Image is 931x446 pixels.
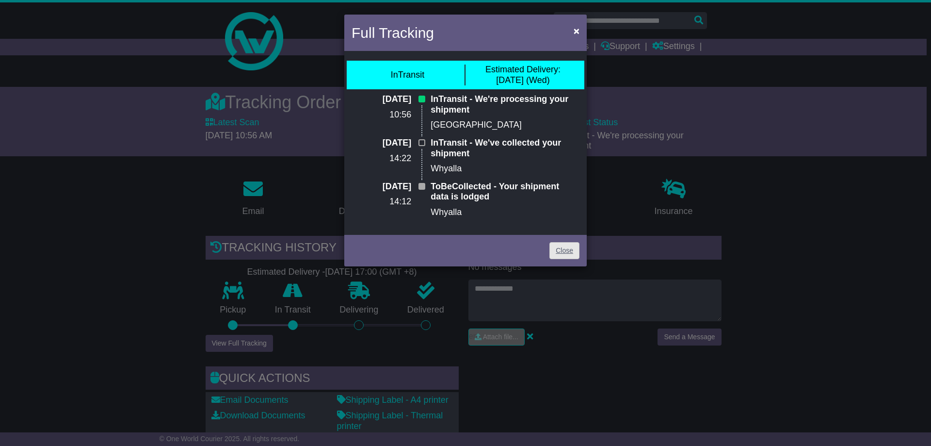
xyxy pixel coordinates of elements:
p: InTransit - We've collected your shipment [431,138,579,159]
span: Estimated Delivery: [485,65,561,74]
span: × [574,25,579,36]
p: ToBeCollected - Your shipment data is lodged [431,182,579,202]
p: [DATE] [352,138,411,149]
p: [GEOGRAPHIC_DATA] [431,120,579,131]
button: Close [569,21,584,41]
p: 14:12 [352,197,411,207]
p: [DATE] [352,94,411,105]
p: Whyalla [431,207,579,218]
p: InTransit - We're processing your shipment [431,94,579,115]
a: Close [549,242,579,259]
div: [DATE] (Wed) [485,65,561,85]
div: InTransit [391,70,424,81]
p: [DATE] [352,182,411,192]
p: 10:56 [352,110,411,120]
h4: Full Tracking [352,22,434,44]
p: Whyalla [431,164,579,174]
p: 14:22 [352,153,411,164]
